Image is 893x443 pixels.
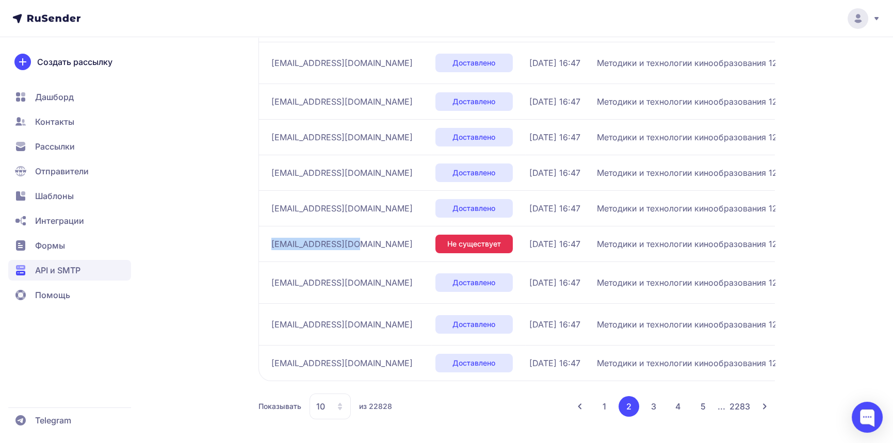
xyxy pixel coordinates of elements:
[529,318,580,331] span: [DATE] 16:47
[529,95,580,108] span: [DATE] 16:47
[597,276,855,289] span: Методики и технологии кинообразования 1266 (25/26): График выступлений студентов
[37,56,112,68] span: Создать рассылку
[447,239,501,249] span: Не существует
[597,167,855,179] span: Методики и технологии кинообразования 1266 (25/26): График выступлений студентов
[452,168,495,178] span: Доставлено
[529,238,580,250] span: [DATE] 16:47
[359,401,392,412] span: из 22828
[35,190,74,202] span: Шаблоны
[597,202,855,215] span: Методики и технологии кинообразования 1266 (25/26): График выступлений студентов
[35,116,74,128] span: Контакты
[271,276,413,289] span: [EMAIL_ADDRESS][DOMAIN_NAME]
[35,165,89,177] span: Отправители
[35,215,84,227] span: Интеграции
[529,167,580,179] span: [DATE] 16:47
[35,140,75,153] span: Рассылки
[452,58,495,68] span: Доставлено
[271,57,413,69] span: [EMAIL_ADDRESS][DOMAIN_NAME]
[529,357,580,369] span: [DATE] 16:47
[597,57,855,69] span: Методики и технологии кинообразования 1266 (25/26): График выступлений студентов
[316,400,325,413] span: 10
[35,264,80,276] span: API и SMTP
[271,318,413,331] span: [EMAIL_ADDRESS][DOMAIN_NAME]
[594,396,614,417] button: 1
[619,396,639,417] button: 2
[271,95,413,108] span: [EMAIL_ADDRESS][DOMAIN_NAME]
[729,396,750,417] button: 2283
[668,396,689,417] button: 4
[35,414,71,426] span: Telegram
[452,358,495,368] span: Доставлено
[597,238,855,250] span: Методики и технологии кинообразования 1266 (25/26): График выступлений студентов
[271,167,413,179] span: [EMAIL_ADDRESS][DOMAIN_NAME]
[529,131,580,143] span: [DATE] 16:47
[271,131,413,143] span: [EMAIL_ADDRESS][DOMAIN_NAME]
[35,239,65,252] span: Формы
[271,238,413,250] span: [EMAIL_ADDRESS][DOMAIN_NAME]
[452,319,495,330] span: Доставлено
[597,318,855,331] span: Методики и технологии кинообразования 1266 (25/26): График выступлений студентов
[35,289,70,301] span: Помощь
[452,96,495,107] span: Доставлено
[597,131,855,143] span: Методики и технологии кинообразования 1266 (25/26): График выступлений студентов
[693,396,713,417] button: 5
[597,95,855,108] span: Методики и технологии кинообразования 1266 (25/26): График выступлений студентов
[35,91,74,103] span: Дашборд
[718,401,725,412] span: ...
[529,57,580,69] span: [DATE] 16:47
[258,401,301,412] span: Показывать
[529,202,580,215] span: [DATE] 16:47
[452,132,495,142] span: Доставлено
[271,357,413,369] span: [EMAIL_ADDRESS][DOMAIN_NAME]
[271,202,413,215] span: [EMAIL_ADDRESS][DOMAIN_NAME]
[452,277,495,288] span: Доставлено
[8,410,131,431] a: Telegram
[643,396,664,417] button: 3
[597,357,855,369] span: Методики и технологии кинообразования 1266 (25/26): График выступлений студентов
[452,203,495,214] span: Доставлено
[529,276,580,289] span: [DATE] 16:47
